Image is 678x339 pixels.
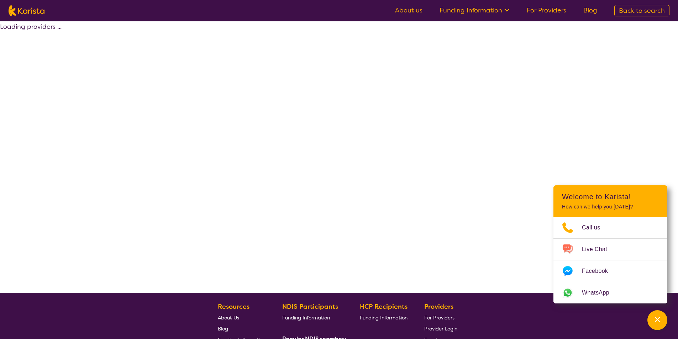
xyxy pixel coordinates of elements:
[218,302,249,311] b: Resources
[395,6,422,15] a: About us
[582,244,616,255] span: Live Chat
[553,217,667,303] ul: Choose channel
[424,323,457,334] a: Provider Login
[562,204,659,210] p: How can we help you [DATE]?
[218,325,228,332] span: Blog
[282,312,343,323] a: Funding Information
[424,325,457,332] span: Provider Login
[582,222,609,233] span: Call us
[360,312,408,323] a: Funding Information
[218,323,266,334] a: Blog
[282,314,330,321] span: Funding Information
[583,6,597,15] a: Blog
[553,185,667,303] div: Channel Menu
[553,282,667,303] a: Web link opens in a new tab.
[360,302,408,311] b: HCP Recipients
[647,310,667,330] button: Channel Menu
[360,314,408,321] span: Funding Information
[527,6,566,15] a: For Providers
[614,5,669,16] a: Back to search
[562,192,659,201] h2: Welcome to Karista!
[424,312,457,323] a: For Providers
[424,302,453,311] b: Providers
[282,302,338,311] b: NDIS Participants
[582,266,616,276] span: Facebook
[218,312,266,323] a: About Us
[9,5,44,16] img: Karista logo
[218,314,239,321] span: About Us
[619,6,665,15] span: Back to search
[440,6,510,15] a: Funding Information
[424,314,454,321] span: For Providers
[582,287,618,298] span: WhatsApp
